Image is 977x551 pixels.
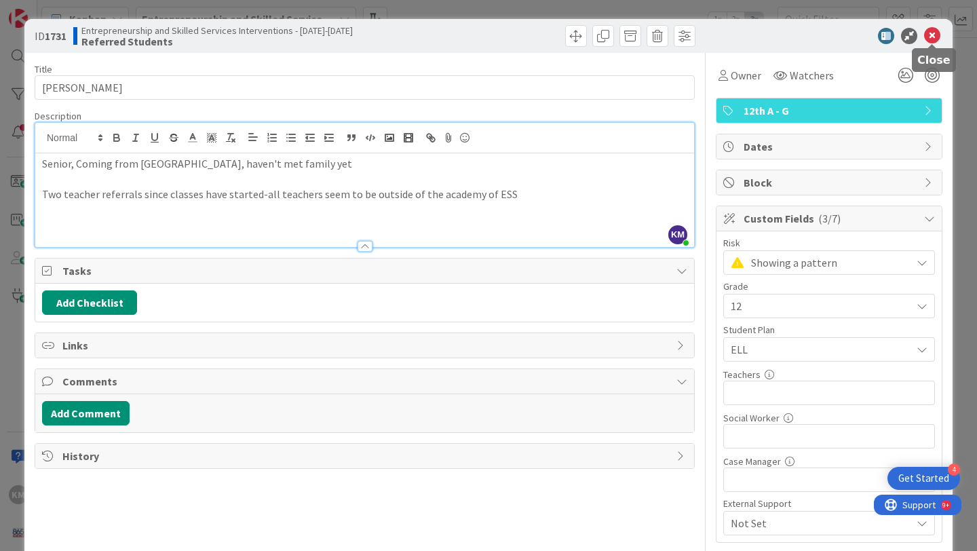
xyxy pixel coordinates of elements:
[62,373,670,389] span: Comments
[69,5,75,16] div: 9+
[723,412,780,424] label: Social Worker
[751,253,904,272] span: Showing a pattern
[818,212,841,225] span: ( 3/7 )
[35,110,81,122] span: Description
[723,455,781,468] label: Case Manager
[744,138,917,155] span: Dates
[35,63,52,75] label: Title
[731,515,911,531] span: Not Set
[790,67,834,83] span: Watchers
[948,463,960,476] div: 4
[744,210,917,227] span: Custom Fields
[35,28,66,44] span: ID
[723,368,761,381] label: Teachers
[81,36,353,47] b: Referred Students
[668,225,687,244] span: KM
[723,499,935,508] div: External Support
[731,67,761,83] span: Owner
[887,467,960,490] div: Open Get Started checklist, remaining modules: 4
[35,75,695,100] input: type card name here...
[62,337,670,354] span: Links
[898,472,949,485] div: Get Started
[723,238,935,248] div: Risk
[42,401,130,425] button: Add Comment
[723,325,935,335] div: Student Plan
[917,54,951,66] h5: Close
[42,187,687,202] p: Two teacher referrals since classes have started-all teachers seem to be outside of the academy o...
[81,25,353,36] span: Entrepreneurship and Skilled Services Interventions - [DATE]-[DATE]
[731,341,911,358] span: ELL
[28,2,62,18] span: Support
[744,174,917,191] span: Block
[62,263,670,279] span: Tasks
[42,156,687,172] p: Senior, Coming from [GEOGRAPHIC_DATA], haven't met family yet
[731,297,904,316] span: 12
[744,102,917,119] span: 12th A - G
[42,290,137,315] button: Add Checklist
[723,282,935,291] div: Grade
[45,29,66,43] b: 1731
[62,448,670,464] span: History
